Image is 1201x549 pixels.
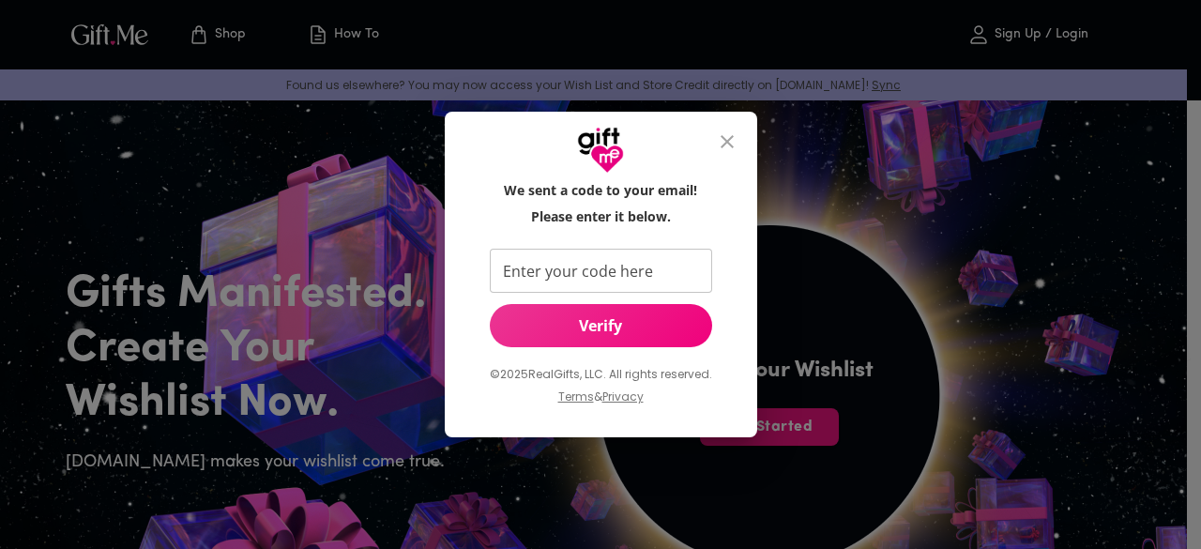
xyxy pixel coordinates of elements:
[504,181,697,200] h6: We sent a code to your email!
[490,362,712,387] p: © 2025 RealGifts, LLC. All rights reserved.
[602,389,644,404] a: Privacy
[594,387,602,422] p: &
[577,127,624,174] img: GiftMe Logo
[490,315,712,336] span: Verify
[490,304,712,347] button: Verify
[531,207,671,226] h6: Please enter it below.
[705,119,750,164] button: close
[558,389,594,404] a: Terms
